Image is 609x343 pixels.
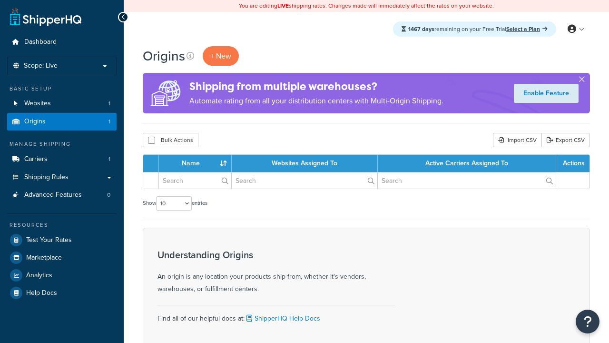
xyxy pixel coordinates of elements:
span: 1 [108,118,110,126]
img: ad-origins-multi-dfa493678c5a35abed25fd24b4b8a3fa3505936ce257c16c00bdefe2f3200be3.png [143,73,189,113]
div: remaining on your Free Trial [393,21,556,37]
span: Dashboard [24,38,57,46]
div: Import CSV [493,133,541,147]
span: + New [210,50,231,61]
th: Actions [556,155,589,172]
span: Test Your Rates [26,236,72,244]
a: Select a Plan [506,25,548,33]
label: Show entries [143,196,207,211]
a: + New [203,46,239,66]
a: ShipperHQ Help Docs [245,313,320,323]
input: Search [232,172,377,189]
div: Manage Shipping [7,140,117,148]
li: Carriers [7,151,117,168]
span: Shipping Rules [24,173,69,182]
a: Help Docs [7,284,117,302]
span: Carriers [24,155,48,163]
h4: Shipping from multiple warehouses? [189,79,443,94]
a: Websites 1 [7,95,117,112]
th: Name [159,155,232,172]
a: ShipperHQ Home [10,7,81,26]
a: Export CSV [541,133,590,147]
span: Help Docs [26,289,57,297]
th: Websites Assigned To [232,155,378,172]
strong: 1467 days [408,25,434,33]
a: Analytics [7,267,117,284]
div: Resources [7,221,117,229]
a: Advanced Features 0 [7,186,117,204]
input: Search [159,172,231,189]
div: An origin is any location your products ship from, whether it's vendors, warehouses, or fulfillme... [157,250,395,295]
span: 1 [108,100,110,108]
button: Bulk Actions [143,133,198,147]
span: 1 [108,155,110,163]
a: Enable Feature [514,84,579,103]
div: Basic Setup [7,85,117,93]
h1: Origins [143,47,185,65]
span: Advanced Features [24,191,82,199]
b: LIVE [277,1,289,10]
div: Find all of our helpful docs at: [157,305,395,325]
a: Carriers 1 [7,151,117,168]
span: Marketplace [26,254,62,262]
span: Origins [24,118,46,126]
li: Websites [7,95,117,112]
a: Test Your Rates [7,232,117,249]
span: 0 [107,191,110,199]
a: Marketplace [7,249,117,266]
span: Websites [24,100,51,108]
span: Analytics [26,272,52,280]
button: Open Resource Center [576,310,599,333]
th: Active Carriers Assigned To [378,155,556,172]
a: Origins 1 [7,113,117,131]
span: Scope: Live [24,62,58,70]
p: Automate rating from all your distribution centers with Multi-Origin Shipping. [189,94,443,108]
select: Showentries [156,196,192,211]
h3: Understanding Origins [157,250,395,260]
li: Advanced Features [7,186,117,204]
input: Search [378,172,556,189]
a: Shipping Rules [7,169,117,186]
a: Dashboard [7,33,117,51]
li: Origins [7,113,117,131]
